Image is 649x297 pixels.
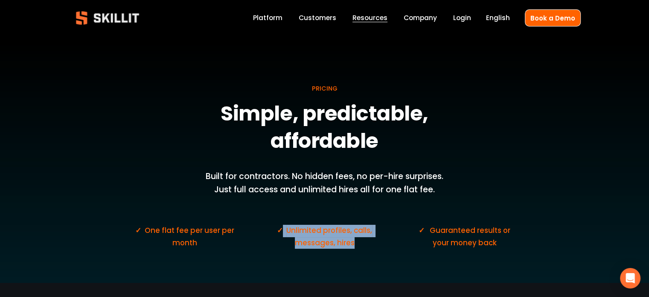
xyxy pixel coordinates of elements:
div: language picker [486,12,510,24]
span: Unlimited profiles, calls, messages, hires [286,225,374,248]
a: Login [453,12,471,24]
a: Book a Demo [525,9,581,26]
strong: ✓ [419,225,425,237]
a: folder dropdown [352,12,387,24]
span: PRICING [312,84,338,93]
p: Built for contractors. No hidden fees, no per-hire surprises. Just full access and unlimited hire... [198,170,451,196]
strong: ✓ [135,225,141,237]
a: Platform [253,12,282,24]
strong: ✓ [277,225,283,237]
span: English [486,13,510,23]
a: Customers [299,12,336,24]
span: Guaranteed results or your money back [430,225,512,248]
img: Skillit [69,5,146,31]
a: Company [404,12,437,24]
div: Open Intercom Messenger [620,268,640,288]
span: One flat fee per user per month [145,225,236,248]
span: Resources [352,13,387,23]
strong: Simple, predictable, affordable [221,98,432,160]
